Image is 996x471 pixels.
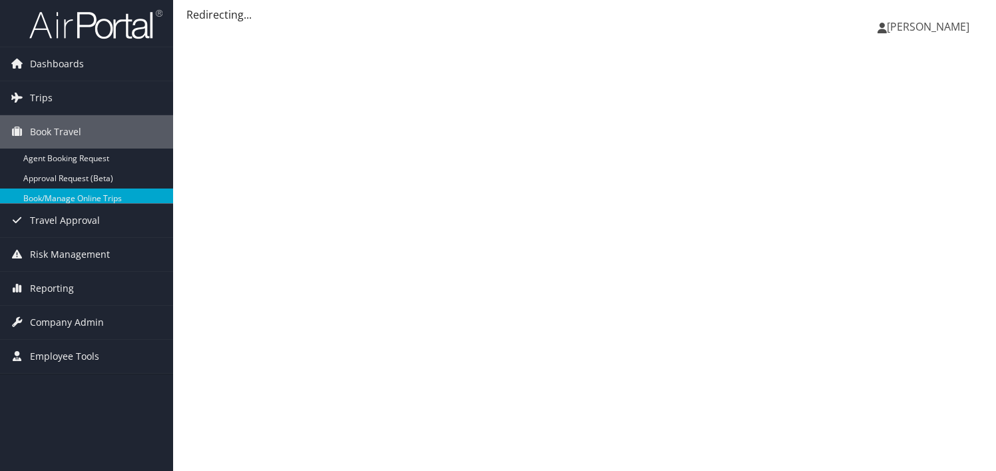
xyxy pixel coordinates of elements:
span: Reporting [30,272,74,305]
a: [PERSON_NAME] [877,7,983,47]
span: Company Admin [30,306,104,339]
span: Travel Approval [30,204,100,237]
img: airportal-logo.png [29,9,162,40]
span: Risk Management [30,238,110,271]
span: Dashboards [30,47,84,81]
span: Book Travel [30,115,81,149]
span: [PERSON_NAME] [887,19,969,34]
span: Trips [30,81,53,115]
div: Redirecting... [186,7,983,23]
span: Employee Tools [30,340,99,373]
